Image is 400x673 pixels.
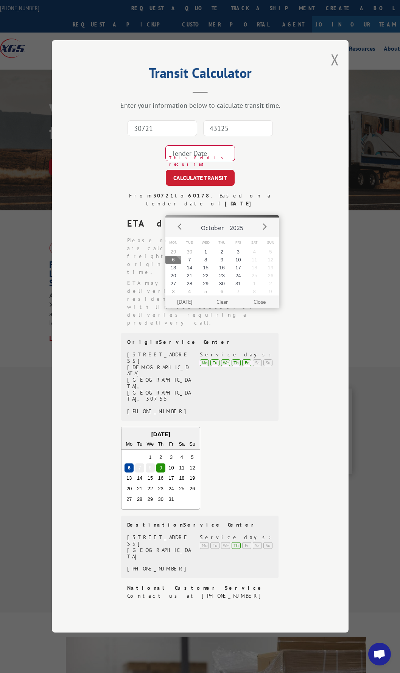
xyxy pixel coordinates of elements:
[188,474,197,483] div: Choose Sunday, October 19th, 2025
[145,474,154,483] div: Choose Wednesday, October 15th, 2025
[127,217,279,231] div: ETA date is
[181,237,198,248] span: Tue
[200,359,209,366] div: Mo
[246,248,263,256] button: 4
[230,288,246,295] button: 7
[181,280,198,288] button: 28
[177,474,186,483] div: Choose Saturday, October 18th, 2025
[230,256,246,264] button: 10
[214,248,230,256] button: 2
[125,495,134,504] div: Choose Monday, October 27th, 2025
[242,359,251,366] div: Fr
[156,474,165,483] div: Choose Thursday, October 16th, 2025
[230,264,246,272] button: 17
[127,522,272,528] div: Destination Service Center
[125,485,134,494] div: Choose Monday, October 20th, 2025
[198,256,214,264] button: 8
[165,237,182,248] span: Mon
[221,542,230,549] div: We
[145,485,154,494] div: Choose Wednesday, October 22nd, 2025
[124,452,198,505] div: month 2025-10
[167,495,176,504] div: Choose Friday, October 31st, 2025
[181,256,198,264] button: 7
[214,272,230,280] button: 23
[331,50,339,70] button: Close modal
[181,288,198,295] button: 4
[230,248,246,256] button: 3
[127,409,191,415] div: [PHONE_NUMBER]
[165,288,182,295] button: 3
[263,264,279,272] button: 19
[125,474,134,483] div: Choose Monday, October 13th, 2025
[127,339,272,346] div: Origin Service Center
[127,280,279,327] li: ETA may be affected for deliveries made to residential areas, areas with limited access, or deliv...
[232,359,241,366] div: Th
[188,440,197,449] div: Su
[121,192,279,208] div: From to . Based on a tender date of
[145,463,154,472] div: Choose Wednesday, October 8th, 2025
[145,453,154,462] div: Choose Wednesday, October 1st, 2025
[253,542,262,549] div: Sa
[127,237,279,277] li: Please note that ETA dates are calculated based on freight being tendered at origin before 5:00 p...
[214,256,230,264] button: 9
[198,272,214,280] button: 22
[246,272,263,280] button: 25
[198,280,214,288] button: 29
[167,485,176,494] div: Choose Friday, October 24th, 2025
[263,280,279,288] button: 2
[125,440,134,449] div: Mo
[214,237,230,248] span: Thu
[263,237,279,248] span: Sun
[230,280,246,288] button: 31
[127,535,191,547] div: [STREET_ADDRESS]
[177,453,186,462] div: Choose Saturday, October 4th, 2025
[135,485,144,494] div: Choose Tuesday, October 21st, 2025
[156,453,165,462] div: Choose Thursday, October 2nd, 2025
[153,193,174,199] strong: 30721
[263,256,279,264] button: 12
[127,547,191,560] div: [GEOGRAPHIC_DATA]
[224,201,254,207] strong: [DATE]
[156,485,165,494] div: Choose Thursday, October 23rd, 2025
[198,248,214,256] button: 1
[200,535,272,541] div: Service days:
[246,256,263,264] button: 11
[135,463,144,472] div: Choose Tuesday, October 7th, 2025
[203,295,241,308] button: Clear
[165,256,182,264] button: 6
[127,377,191,403] div: [GEOGRAPHIC_DATA], [GEOGRAPHIC_DATA], 30755
[263,248,279,256] button: 5
[203,121,273,137] input: Dest. Zip
[242,542,251,549] div: Fr
[246,237,263,248] span: Sat
[167,440,176,449] div: Fr
[167,474,176,483] div: Choose Friday, October 17th, 2025
[127,566,191,572] div: [PHONE_NUMBER]
[188,485,197,494] div: Choose Sunday, October 26th, 2025
[221,359,230,366] div: We
[210,359,219,366] div: Tu
[165,264,182,272] button: 13
[263,272,279,280] button: 26
[165,280,182,288] button: 27
[169,155,235,168] span: This field is required
[198,288,214,295] button: 5
[214,288,230,295] button: 6
[246,280,263,288] button: 1
[121,430,200,439] div: [DATE]
[181,272,198,280] button: 21
[188,193,211,199] strong: 60178
[165,248,182,256] button: 29
[167,463,176,472] div: Choose Friday, October 10th, 2025
[230,272,246,280] button: 24
[253,359,262,366] div: Sa
[145,495,154,504] div: Choose Wednesday, October 29th, 2025
[177,440,186,449] div: Sa
[200,351,272,358] div: Service days:
[214,264,230,272] button: 16
[125,463,134,472] div: Choose Monday, October 6th, 2025
[174,221,186,232] button: Prev
[90,101,311,110] div: Enter your information below to calculate transit time.
[177,463,186,472] div: Choose Saturday, October 11th, 2025
[263,288,279,295] button: 9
